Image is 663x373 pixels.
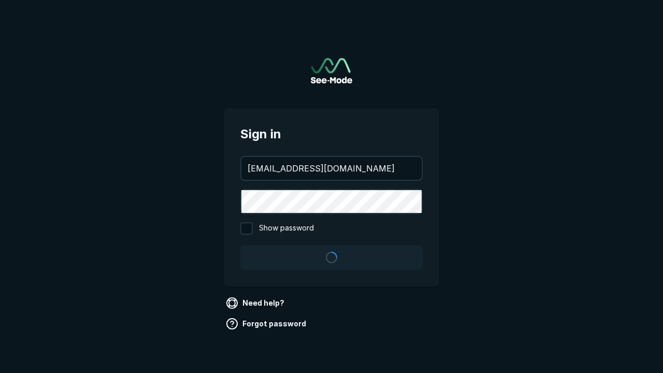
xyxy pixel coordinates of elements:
a: Need help? [224,295,289,311]
input: your@email.com [241,157,422,180]
img: See-Mode Logo [311,58,352,83]
a: Forgot password [224,315,310,332]
span: Show password [259,222,314,235]
span: Sign in [240,125,423,144]
a: Go to sign in [311,58,352,83]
